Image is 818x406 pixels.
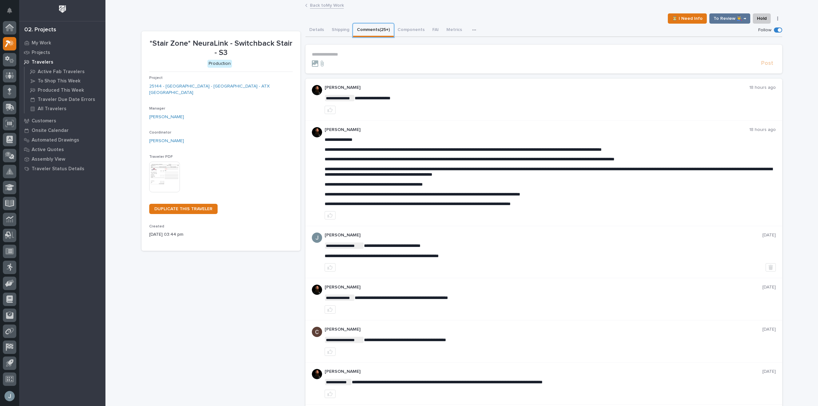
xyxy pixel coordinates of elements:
[312,285,322,295] img: zmKUmRVDQjmBLfnAs97p
[325,127,749,133] p: [PERSON_NAME]
[3,389,16,403] button: users-avatar
[668,13,707,24] button: ⏳ I Need Info
[757,15,767,22] span: Hold
[709,13,750,24] button: To Review 👨‍🏭 →
[428,24,443,37] button: FAI
[312,85,322,95] img: zmKUmRVDQjmBLfnAs97p
[325,348,336,356] button: like this post
[312,127,322,137] img: zmKUmRVDQjmBLfnAs97p
[328,24,353,37] button: Shipping
[19,48,105,57] a: Projects
[325,106,336,114] button: like this post
[38,78,81,84] p: To Shop This Week
[762,327,776,332] p: [DATE]
[19,145,105,154] a: Active Quotes
[19,57,105,67] a: Travelers
[312,233,322,243] img: ACg8ocIJHU6JEmo4GV-3KL6HuSvSpWhSGqG5DdxF6tKpN6m2=s96-c
[149,76,163,80] span: Project
[325,285,762,290] p: [PERSON_NAME]
[762,233,776,238] p: [DATE]
[312,327,322,337] img: AGNmyxaji213nCK4JzPdPN3H3CMBhXDSA2tJ_sy3UIa5=s96-c
[325,390,336,398] button: like this post
[762,285,776,290] p: [DATE]
[8,8,16,18] div: Notifications
[749,85,776,90] p: 18 hours ago
[19,154,105,164] a: Assembly View
[149,114,184,120] a: [PERSON_NAME]
[753,13,771,24] button: Hold
[19,116,105,126] a: Customers
[149,155,173,159] span: Traveler PDF
[25,104,105,113] a: All Travelers
[32,50,50,56] p: Projects
[305,24,328,37] button: Details
[353,24,394,37] button: Comments (25+)
[443,24,466,37] button: Metrics
[310,1,344,9] a: Back toMy Work
[325,85,749,90] p: [PERSON_NAME]
[25,86,105,95] a: Produced This Week
[32,59,53,65] p: Travelers
[19,38,105,48] a: My Work
[759,60,776,67] button: Post
[25,95,105,104] a: Traveler Due Date Errors
[149,204,218,214] a: DUPLICATE THIS TRAVELER
[38,97,95,103] p: Traveler Due Date Errors
[325,263,336,272] button: like this post
[672,15,703,22] span: ⏳ I Need Info
[761,60,773,67] span: Post
[325,233,762,238] p: [PERSON_NAME]
[32,137,79,143] p: Automated Drawings
[149,107,165,111] span: Manager
[758,27,771,33] p: Follow
[154,207,212,211] span: DUPLICATE THIS TRAVELER
[25,67,105,76] a: Active Fab Travelers
[19,135,105,145] a: Automated Drawings
[149,131,171,134] span: Coordinator
[38,69,85,75] p: Active Fab Travelers
[24,27,56,34] div: 02. Projects
[766,263,776,272] button: Delete post
[325,305,336,314] button: like this post
[749,127,776,133] p: 18 hours ago
[762,369,776,374] p: [DATE]
[32,157,65,162] p: Assembly View
[38,106,66,112] p: All Travelers
[32,128,69,134] p: Onsite Calendar
[38,88,84,93] p: Produced This Week
[325,211,336,219] button: like this post
[325,369,762,374] p: [PERSON_NAME]
[32,40,51,46] p: My Work
[32,118,56,124] p: Customers
[325,327,762,332] p: [PERSON_NAME]
[19,126,105,135] a: Onsite Calendar
[25,76,105,85] a: To Shop This Week
[714,15,746,22] span: To Review 👨‍🏭 →
[149,225,164,228] span: Created
[32,166,84,172] p: Traveler Status Details
[207,60,232,68] div: Production
[3,4,16,17] button: Notifications
[149,138,184,144] a: [PERSON_NAME]
[19,164,105,173] a: Traveler Status Details
[312,369,322,379] img: zmKUmRVDQjmBLfnAs97p
[149,39,293,57] p: *Stair Zone* NeuraLink - Switchback Stair - S3
[32,147,64,153] p: Active Quotes
[149,231,293,238] p: [DATE] 03:44 pm
[149,83,293,96] a: 25144 - [GEOGRAPHIC_DATA] - [GEOGRAPHIC_DATA] - ATX [GEOGRAPHIC_DATA]
[57,3,68,15] img: Workspace Logo
[394,24,428,37] button: Components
